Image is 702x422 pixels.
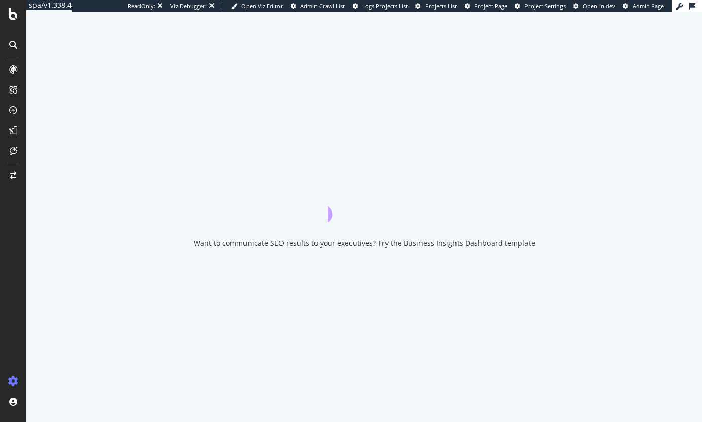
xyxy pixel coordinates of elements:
a: Project Page [465,2,507,10]
span: Open Viz Editor [241,2,283,10]
span: Logs Projects List [362,2,408,10]
div: Viz Debugger: [170,2,207,10]
span: Admin Page [633,2,664,10]
a: Project Settings [515,2,566,10]
div: animation [328,186,401,222]
div: ReadOnly: [128,2,155,10]
a: Projects List [415,2,457,10]
span: Open in dev [583,2,615,10]
div: Want to communicate SEO results to your executives? Try the Business Insights Dashboard template [194,238,535,249]
span: Project Page [474,2,507,10]
a: Logs Projects List [353,2,408,10]
span: Admin Crawl List [300,2,345,10]
a: Admin Page [623,2,664,10]
a: Open in dev [573,2,615,10]
span: Projects List [425,2,457,10]
a: Admin Crawl List [291,2,345,10]
a: Open Viz Editor [231,2,283,10]
span: Project Settings [524,2,566,10]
